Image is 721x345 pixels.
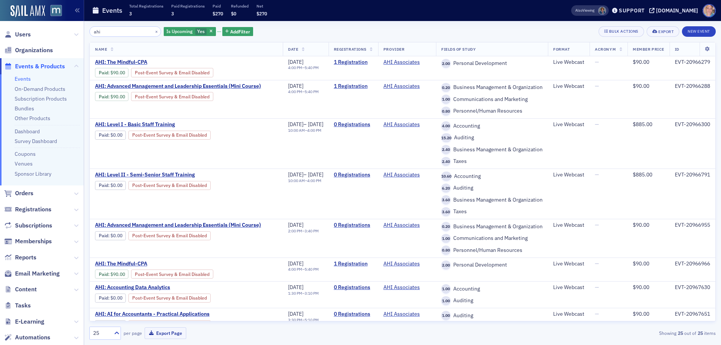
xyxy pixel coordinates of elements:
span: $90.00 [633,284,649,291]
span: Automations [15,333,50,342]
div: Paid: 1 - $9000 [95,68,128,77]
div: – [288,89,319,94]
a: Paid [99,70,108,75]
time: 2:00 PM [288,228,302,234]
div: Post-Event Survey [128,320,211,329]
a: AHI: The Mindful-CPA [95,59,277,66]
time: 4:00 PM [288,65,302,70]
span: Format [553,47,570,52]
span: : [99,295,110,301]
span: AHI Associates [383,83,431,90]
div: Paid: 0 - $0 [95,231,126,240]
span: 3 [129,11,132,17]
span: AHI: Level II - Semi-Senior Staff Training [95,172,221,178]
time: 1:30 PM [288,291,302,296]
time: 3:10 PM [305,291,319,296]
span: AHI: AI for Accountants - Practical Applications [95,311,221,318]
span: $90.00 [110,271,125,277]
span: $885.00 [633,121,652,128]
a: Dashboard [15,128,40,135]
button: Export Page [145,327,186,339]
a: View Homepage [45,5,62,18]
a: AHI Associates [383,222,420,229]
span: [DATE] [288,121,303,128]
span: E-Learning [15,318,44,326]
span: 3.60 [441,207,451,217]
div: EVT-20966791 [675,172,710,178]
span: $90.00 [633,310,649,317]
button: [DOMAIN_NAME] [649,8,701,13]
a: Orders [4,189,33,197]
span: [DATE] [288,59,303,65]
button: Bulk Actions [599,26,644,37]
span: Email Marketing [15,270,60,278]
span: Viewing [575,8,594,13]
a: Survey Dashboard [15,138,57,145]
h1: Events [102,6,122,15]
a: AHI: Accounting Data Analytics [95,284,275,291]
span: 0.20 [441,83,451,92]
span: Auditing [451,185,473,191]
div: – [288,178,323,183]
span: AHI Associates [383,222,431,229]
a: SailAMX [11,5,45,17]
div: Showing out of items [512,330,716,336]
p: Paid Registrations [171,3,205,9]
a: AHI Associates [383,261,420,267]
div: Paid: 0 - $0 [95,320,126,329]
span: 1.00 [441,311,451,320]
a: AHI Associates [383,83,420,90]
a: 0 Registrations [334,121,373,128]
span: Taxes [451,208,467,215]
span: 0.80 [441,107,451,116]
span: 2.00 [441,59,451,68]
span: Registrations [15,205,51,214]
span: Orders [15,189,33,197]
span: 1.00 [441,284,451,294]
span: [DATE] [288,310,303,317]
div: Support [619,7,645,14]
span: $90.00 [633,83,649,89]
a: AHI: The Mindful-CPA [95,261,277,267]
span: AHI: The Mindful-CPA [95,59,221,66]
span: — [595,171,599,178]
p: Total Registrations [129,3,163,9]
span: Organizations [15,46,53,54]
span: Users [15,30,31,39]
div: Live Webcast [553,121,584,128]
a: Content [4,285,37,294]
span: Communications and Marketing [451,235,528,242]
span: Provider [383,47,404,52]
span: — [595,221,599,228]
a: 1 Registration [334,59,373,66]
div: EVT-20966966 [675,261,710,267]
span: $0.00 [110,132,122,138]
span: Personal Development [451,262,507,268]
a: Paid [99,94,108,99]
span: AHI: Accounting Data Analytics [95,284,221,291]
span: AHI: Level I - Basic Staff Training [95,121,221,128]
span: AHI Associates [383,284,431,291]
span: Accounting [451,123,480,130]
div: Live Webcast [553,222,584,229]
span: : [99,94,110,99]
span: 15.20 [441,133,451,143]
a: Email Marketing [4,270,60,278]
a: Automations [4,333,50,342]
span: 1.00 [441,234,451,243]
a: AHI: Advanced Management and Leadership Essentials (Mini Course) [95,83,277,90]
div: Paid: 1 - $9000 [95,92,128,101]
img: SailAMX [50,5,62,17]
span: Name [95,47,107,52]
span: AHI: Advanced Management and Leadership Essentials (Mini Course) [95,83,261,90]
div: Live Webcast [553,261,584,267]
span: Auditing [451,312,473,319]
span: : [99,132,110,138]
div: EVT-20966955 [675,222,710,229]
span: AHI Associates [383,59,431,66]
span: AHI Associates [383,311,431,318]
span: — [595,83,599,89]
div: EVT-20966288 [675,83,710,90]
div: Paid: 0 - $0 [95,131,126,140]
span: 1.00 [441,95,451,104]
